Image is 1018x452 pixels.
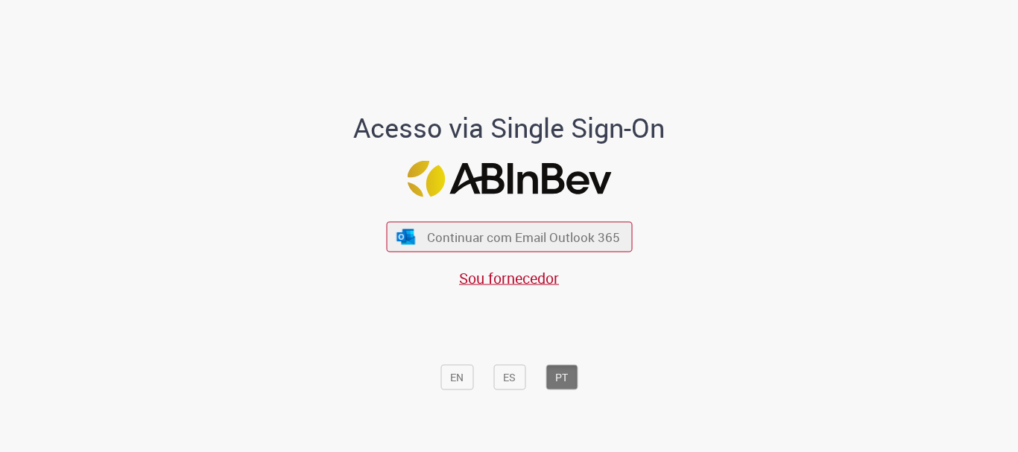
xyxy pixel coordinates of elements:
button: PT [546,365,578,390]
button: EN [440,365,473,390]
h1: Acesso via Single Sign-On [303,113,716,143]
button: ES [493,365,525,390]
span: Continuar com Email Outlook 365 [427,229,620,246]
button: ícone Azure/Microsoft 360 Continuar com Email Outlook 365 [386,222,632,252]
img: Logo ABInBev [407,161,611,197]
a: Sou fornecedor [459,268,559,288]
img: ícone Azure/Microsoft 360 [396,229,417,244]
